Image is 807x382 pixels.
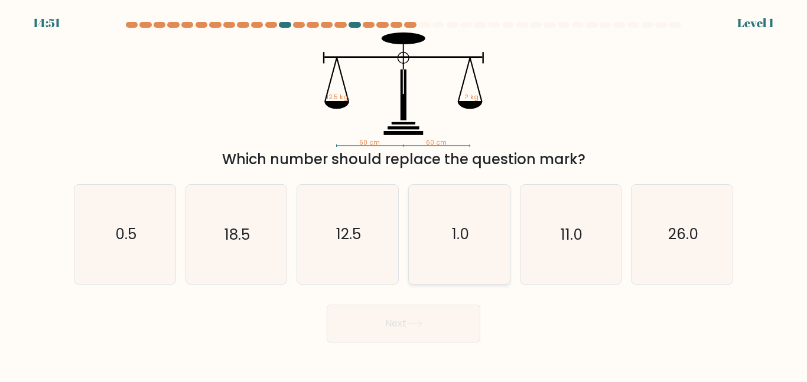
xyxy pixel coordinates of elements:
[427,138,447,147] tspan: 60 cm
[81,149,726,170] div: Which number should replace the question mark?
[224,224,250,244] text: 18.5
[561,224,583,244] text: 11.0
[336,224,361,244] text: 12.5
[33,14,60,32] div: 14:51
[359,138,380,147] tspan: 60 cm
[737,14,774,32] div: Level 1
[464,93,479,102] tspan: ? kg
[451,224,468,244] text: 1.0
[668,224,698,244] text: 26.0
[326,93,348,102] tspan: 12.5 kg
[327,305,480,342] button: Next
[115,224,136,244] text: 0.5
